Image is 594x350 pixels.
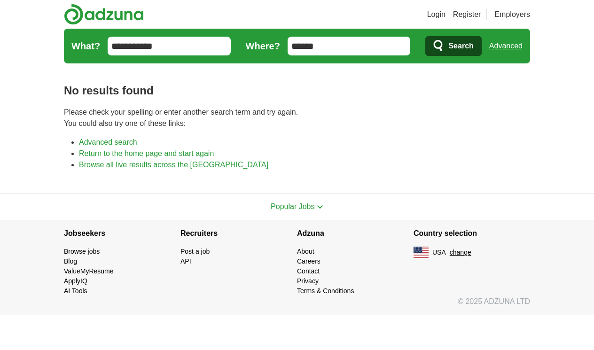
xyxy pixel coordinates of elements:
a: Browse jobs [64,248,100,255]
div: © 2025 ADZUNA LTD [56,296,538,315]
a: Privacy [297,277,319,285]
a: Advanced search [79,138,137,146]
a: Careers [297,257,320,265]
a: Browse all live results across the [GEOGRAPHIC_DATA] [79,161,268,169]
a: Contact [297,267,320,275]
a: About [297,248,314,255]
a: Employers [494,9,530,20]
a: API [180,257,191,265]
a: Login [427,9,445,20]
button: Search [425,36,481,56]
span: Popular Jobs [271,202,314,210]
img: US flag [414,247,429,258]
a: Terms & Conditions [297,287,354,295]
a: Advanced [489,37,523,55]
a: ValueMyResume [64,267,114,275]
a: AI Tools [64,287,87,295]
h4: Country selection [414,220,530,247]
a: Blog [64,257,77,265]
button: change [450,248,471,257]
img: toggle icon [317,205,323,209]
label: What? [71,39,100,53]
p: Please check your spelling or enter another search term and try again. You could also try one of ... [64,107,530,129]
a: Post a job [180,248,210,255]
a: Register [453,9,481,20]
a: ApplyIQ [64,277,87,285]
span: Search [448,37,473,55]
a: Return to the home page and start again [79,149,214,157]
img: Adzuna logo [64,4,144,25]
span: USA [432,248,446,257]
h1: No results found [64,82,530,99]
label: Where? [246,39,280,53]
